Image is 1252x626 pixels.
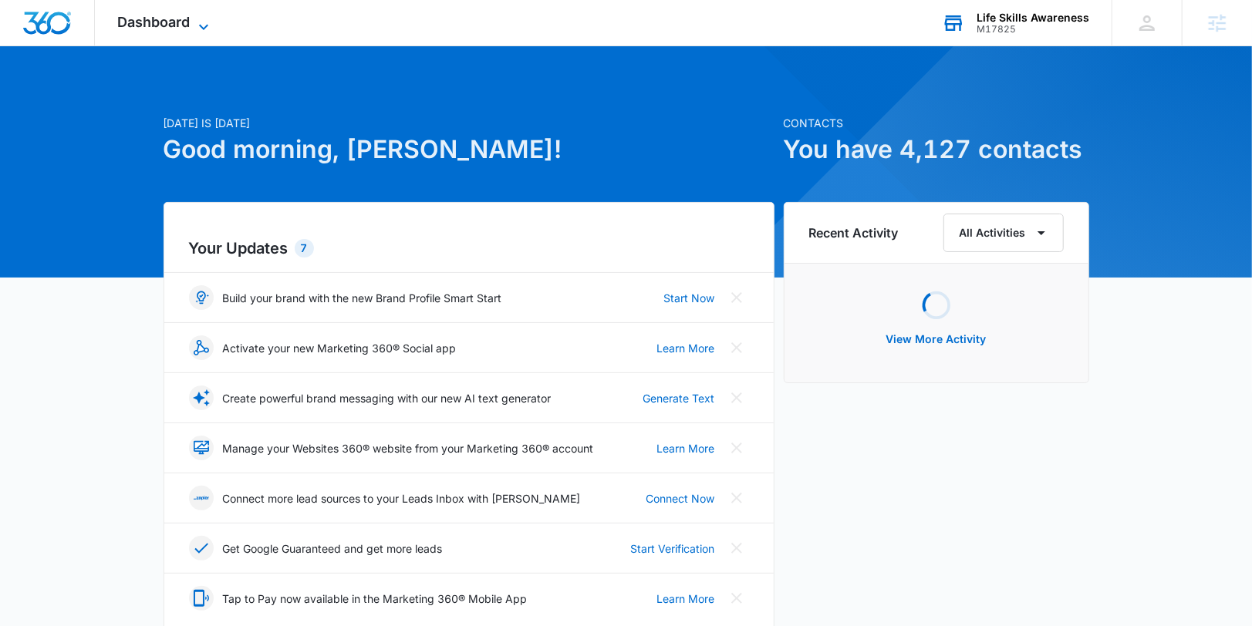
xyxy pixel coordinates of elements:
[223,490,581,507] p: Connect more lead sources to your Leads Inbox with [PERSON_NAME]
[643,390,715,406] a: Generate Text
[118,14,191,30] span: Dashboard
[223,540,443,557] p: Get Google Guaranteed and get more leads
[223,591,528,607] p: Tap to Pay now available in the Marketing 360® Mobile App
[164,115,774,131] p: [DATE] is [DATE]
[977,24,1089,35] div: account id
[724,436,749,460] button: Close
[809,224,899,242] h6: Recent Activity
[646,490,715,507] a: Connect Now
[657,591,715,607] a: Learn More
[657,340,715,356] a: Learn More
[657,440,715,456] a: Learn More
[784,131,1089,168] h1: You have 4,127 contacts
[164,131,774,168] h1: Good morning, [PERSON_NAME]!
[664,290,715,306] a: Start Now
[223,390,552,406] p: Create powerful brand messaging with our new AI text generator
[724,536,749,560] button: Close
[631,540,715,557] a: Start Verification
[943,214,1064,252] button: All Activities
[189,237,749,260] h2: Your Updates
[724,586,749,611] button: Close
[223,340,457,356] p: Activate your new Marketing 360® Social app
[223,290,502,306] p: Build your brand with the new Brand Profile Smart Start
[724,335,749,360] button: Close
[977,12,1089,24] div: account name
[223,440,594,456] p: Manage your Websites 360® website from your Marketing 360® account
[295,239,314,257] div: 7
[784,115,1089,131] p: Contacts
[724,285,749,310] button: Close
[724,486,749,510] button: Close
[724,385,749,410] button: Close
[871,321,1002,358] button: View More Activity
